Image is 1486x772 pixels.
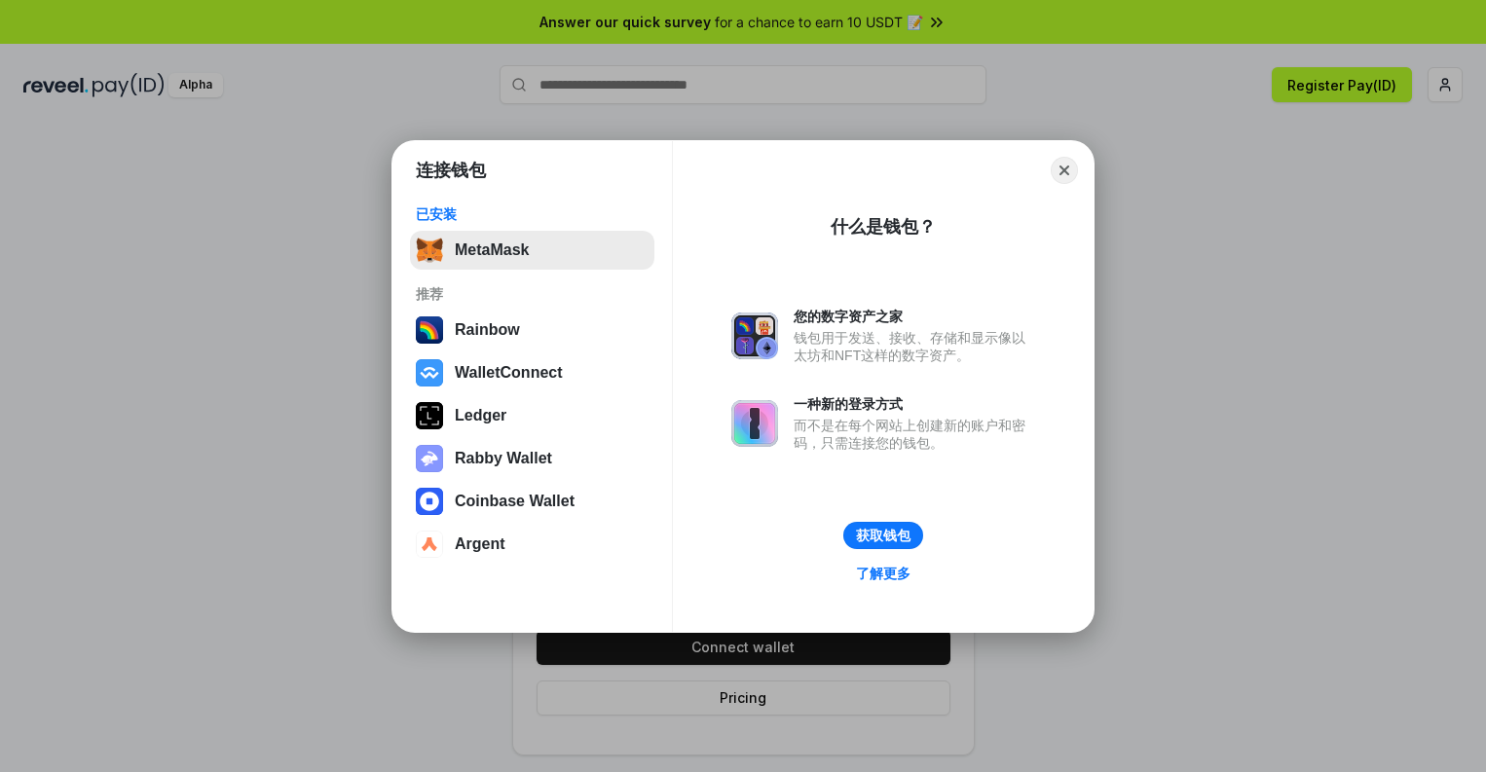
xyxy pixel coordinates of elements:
div: Ledger [455,407,506,424]
img: svg+xml,%3Csvg%20xmlns%3D%22http%3A%2F%2Fwww.w3.org%2F2000%2Fsvg%22%20width%3D%2228%22%20height%3... [416,402,443,429]
div: 已安装 [416,205,649,223]
img: svg+xml,%3Csvg%20width%3D%2228%22%20height%3D%2228%22%20viewBox%3D%220%200%2028%2028%22%20fill%3D... [416,531,443,558]
button: Argent [410,525,654,564]
div: 而不是在每个网站上创建新的账户和密码，只需连接您的钱包。 [794,417,1035,452]
div: 钱包用于发送、接收、存储和显示像以太坊和NFT这样的数字资产。 [794,329,1035,364]
a: 了解更多 [844,561,922,586]
button: Coinbase Wallet [410,482,654,521]
img: svg+xml,%3Csvg%20width%3D%2228%22%20height%3D%2228%22%20viewBox%3D%220%200%2028%2028%22%20fill%3D... [416,359,443,386]
img: svg+xml,%3Csvg%20xmlns%3D%22http%3A%2F%2Fwww.w3.org%2F2000%2Fsvg%22%20fill%3D%22none%22%20viewBox... [416,445,443,472]
img: svg+xml,%3Csvg%20fill%3D%22none%22%20height%3D%2233%22%20viewBox%3D%220%200%2035%2033%22%20width%... [416,237,443,264]
div: 获取钱包 [856,527,910,544]
button: Close [1051,157,1078,184]
button: MetaMask [410,231,654,270]
button: Rainbow [410,311,654,349]
div: 了解更多 [856,565,910,582]
div: MetaMask [455,241,529,259]
div: Coinbase Wallet [455,493,575,510]
button: Ledger [410,396,654,435]
button: Rabby Wallet [410,439,654,478]
button: 获取钱包 [843,522,923,549]
button: WalletConnect [410,353,654,392]
div: Argent [455,535,505,553]
div: Rainbow [455,321,520,339]
div: 推荐 [416,285,649,303]
div: 一种新的登录方式 [794,395,1035,413]
div: WalletConnect [455,364,563,382]
h1: 连接钱包 [416,159,486,182]
div: 什么是钱包？ [831,215,936,239]
div: Rabby Wallet [455,450,552,467]
img: svg+xml,%3Csvg%20xmlns%3D%22http%3A%2F%2Fwww.w3.org%2F2000%2Fsvg%22%20fill%3D%22none%22%20viewBox... [731,312,778,359]
img: svg+xml,%3Csvg%20width%3D%22120%22%20height%3D%22120%22%20viewBox%3D%220%200%20120%20120%22%20fil... [416,316,443,344]
img: svg+xml,%3Csvg%20width%3D%2228%22%20height%3D%2228%22%20viewBox%3D%220%200%2028%2028%22%20fill%3D... [416,488,443,515]
div: 您的数字资产之家 [794,308,1035,325]
img: svg+xml,%3Csvg%20xmlns%3D%22http%3A%2F%2Fwww.w3.org%2F2000%2Fsvg%22%20fill%3D%22none%22%20viewBox... [731,400,778,447]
